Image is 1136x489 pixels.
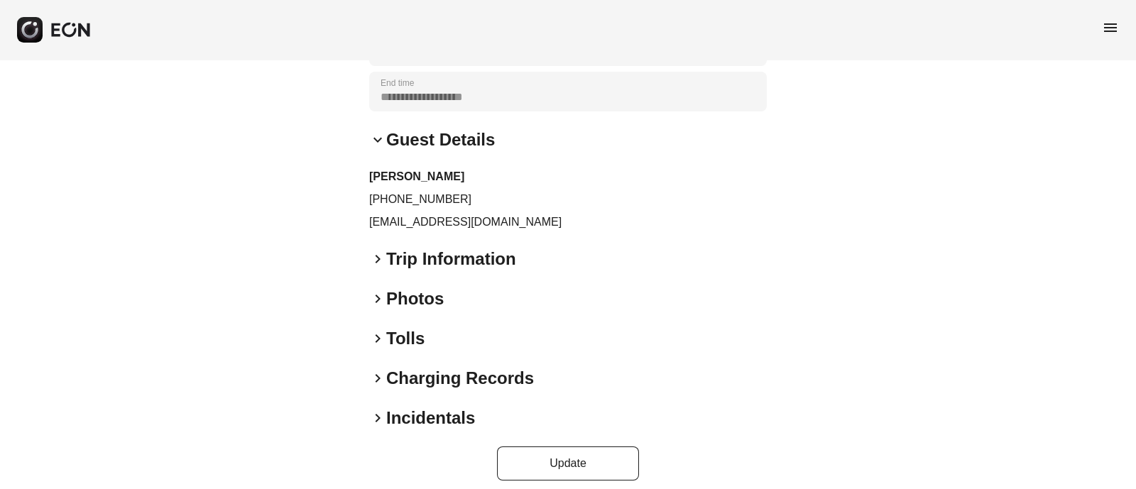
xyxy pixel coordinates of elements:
[497,446,639,480] button: Update
[386,287,444,310] h2: Photos
[369,168,767,185] h3: [PERSON_NAME]
[386,367,534,390] h2: Charging Records
[386,248,516,270] h2: Trip Information
[369,131,386,148] span: keyboard_arrow_down
[386,327,425,350] h2: Tolls
[386,407,475,429] h2: Incidentals
[369,191,767,208] p: [PHONE_NUMBER]
[369,410,386,427] span: keyboard_arrow_right
[369,251,386,268] span: keyboard_arrow_right
[369,290,386,307] span: keyboard_arrow_right
[386,128,495,151] h2: Guest Details
[369,330,386,347] span: keyboard_arrow_right
[369,214,767,231] p: [EMAIL_ADDRESS][DOMAIN_NAME]
[369,370,386,387] span: keyboard_arrow_right
[1102,19,1119,36] span: menu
